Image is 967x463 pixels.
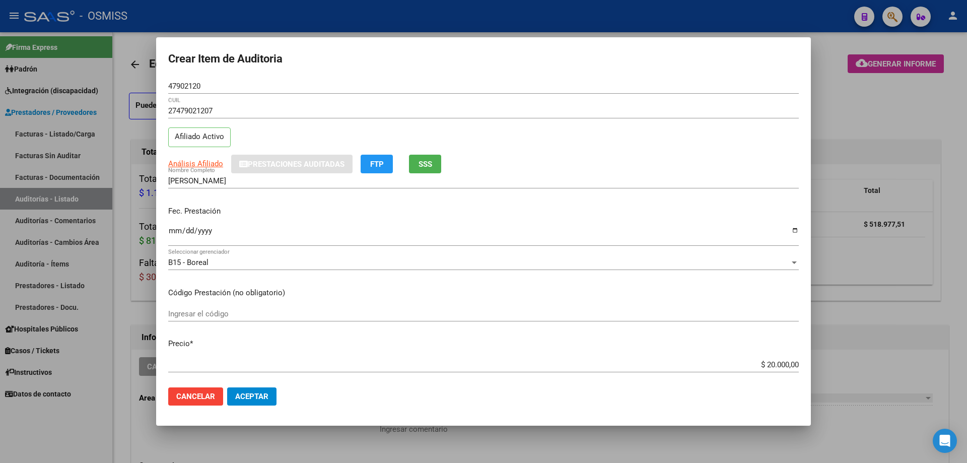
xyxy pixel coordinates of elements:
[168,159,223,168] span: Análisis Afiliado
[235,392,268,401] span: Aceptar
[409,155,441,173] button: SSS
[168,338,799,350] p: Precio
[168,49,799,69] h2: Crear Item de Auditoria
[227,387,277,406] button: Aceptar
[361,155,393,173] button: FTP
[168,258,209,267] span: B15 - Boreal
[933,429,957,453] div: Open Intercom Messenger
[176,392,215,401] span: Cancelar
[248,160,344,169] span: Prestaciones Auditadas
[370,160,384,169] span: FTP
[168,387,223,406] button: Cancelar
[168,127,231,147] p: Afiliado Activo
[168,287,799,299] p: Código Prestación (no obligatorio)
[231,155,353,173] button: Prestaciones Auditadas
[419,160,432,169] span: SSS
[168,206,799,217] p: Fec. Prestación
